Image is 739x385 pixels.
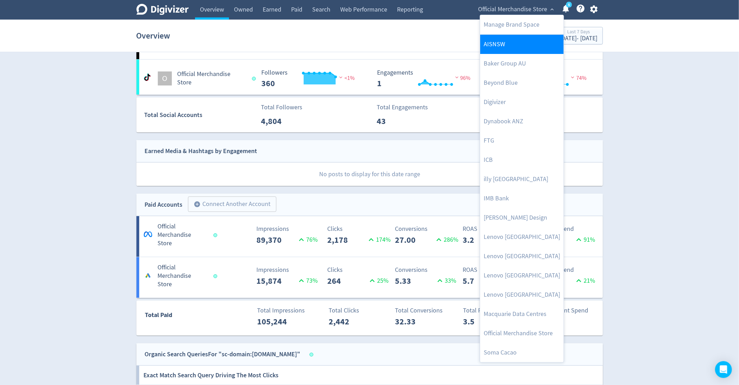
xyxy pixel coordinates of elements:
[480,54,564,73] a: Baker Group AU
[480,15,564,34] a: Manage Brand Space
[480,208,564,227] a: [PERSON_NAME] Design
[480,189,564,208] a: IMB Bank
[480,343,564,362] a: Soma Cacao
[480,92,564,112] a: Digivizer
[480,324,564,343] a: Official Merchandise Store
[480,285,564,304] a: Lenovo [GEOGRAPHIC_DATA]
[480,131,564,150] a: FTG
[480,266,564,285] a: Lenovo [GEOGRAPHIC_DATA]
[480,112,564,131] a: Dynabook ANZ
[480,170,564,189] a: illy [GEOGRAPHIC_DATA]
[480,247,564,266] a: Lenovo [GEOGRAPHIC_DATA]
[480,35,564,54] a: AISNSW
[480,304,564,324] a: Macquarie Data Centres
[480,227,564,247] a: Lenovo [GEOGRAPHIC_DATA]
[715,361,732,378] div: Open Intercom Messenger
[480,150,564,170] a: ICB
[480,73,564,92] a: Beyond Blue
